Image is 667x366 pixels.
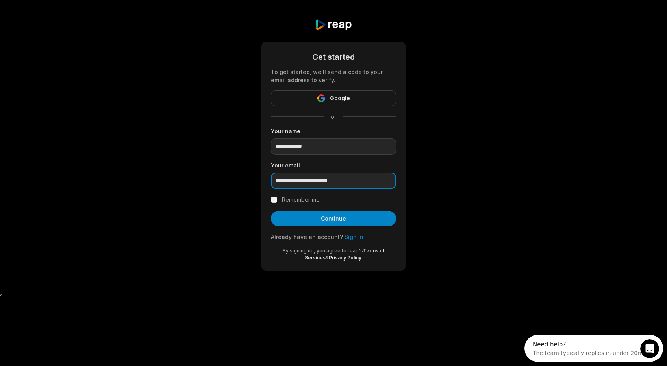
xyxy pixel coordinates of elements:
button: Google [271,90,396,106]
label: Remember me [282,195,320,204]
div: The team typically replies in under 20m [8,13,119,21]
iframe: Intercom live chat discovery launcher [524,335,663,362]
span: Already have an account? [271,234,343,240]
div: Need help? [8,7,119,13]
span: & [326,255,329,261]
iframe: Intercom live chat [640,339,659,358]
span: Google [330,94,350,103]
label: Your email [271,161,396,169]
a: Sign in [345,234,363,240]
span: . [361,255,363,261]
div: Open Intercom Messenger [3,3,142,25]
button: Continue [271,211,396,226]
img: reap [315,19,352,31]
label: Your name [271,127,396,135]
span: By signing up, you agree to reap's [283,248,363,254]
div: To get started, we'll send a code to your email address to verify. [271,68,396,84]
div: Get started [271,51,396,63]
a: Privacy Policy [329,255,361,261]
span: or [324,112,343,121]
